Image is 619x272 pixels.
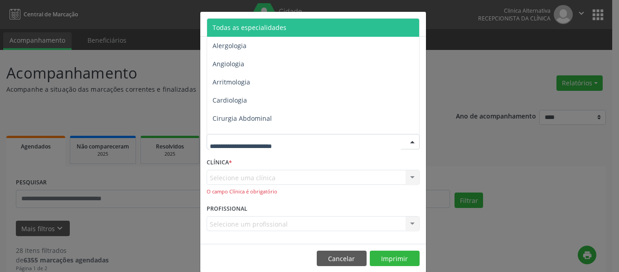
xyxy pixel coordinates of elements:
span: Todas as especialidades [213,23,286,32]
span: Angiologia [213,59,244,68]
span: Cirurgia Abdominal [213,114,272,123]
span: Alergologia [213,41,247,50]
span: Cardiologia [213,96,247,104]
label: CLÍNICA [207,156,232,170]
h5: Relatório de agendamentos [207,18,310,30]
label: PROFISSIONAL [207,202,247,216]
button: Imprimir [370,251,420,266]
button: Cancelar [317,251,367,266]
span: Cirurgia Bariatrica [213,132,268,141]
div: O campo Clínica é obrigatório [207,188,420,196]
span: Arritmologia [213,78,250,86]
button: Close [408,12,426,34]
